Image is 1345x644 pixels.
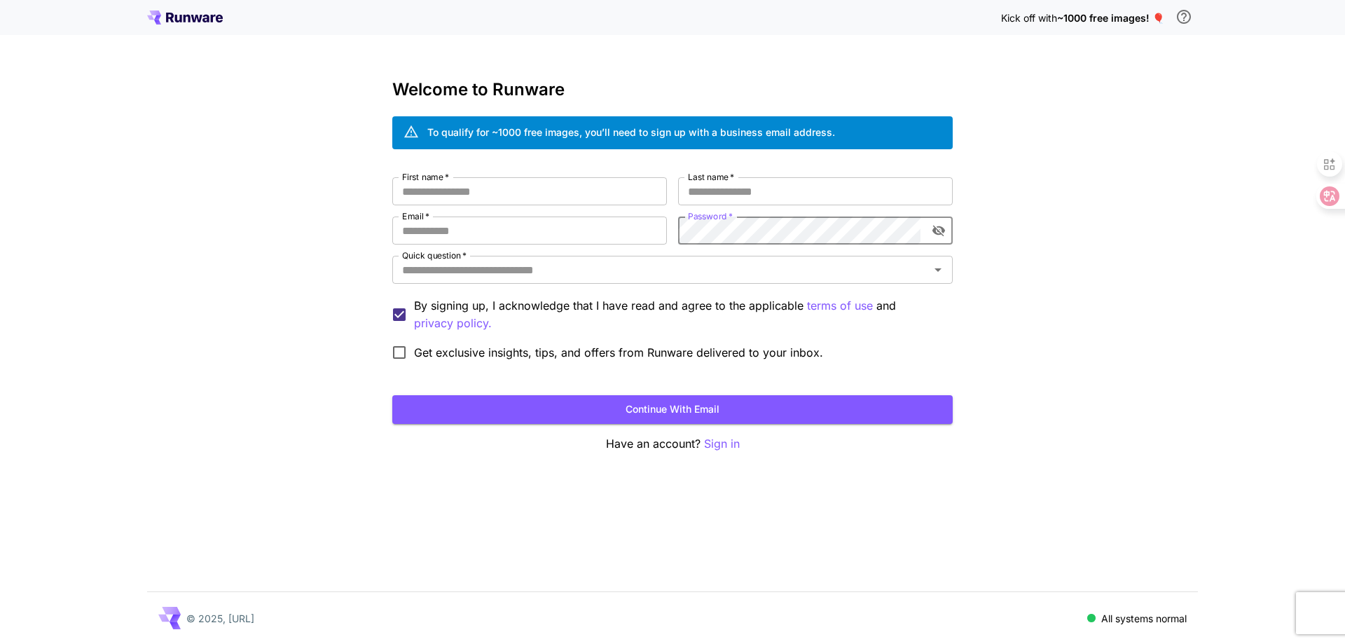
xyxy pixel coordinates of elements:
p: Have an account? [392,435,953,453]
p: privacy policy. [414,315,492,332]
label: Password [688,210,733,222]
button: Sign in [704,435,740,453]
button: By signing up, I acknowledge that I have read and agree to the applicable terms of use and [414,315,492,332]
button: toggle password visibility [926,218,951,243]
span: Get exclusive insights, tips, and offers from Runware delivered to your inbox. [414,344,823,361]
h3: Welcome to Runware [392,80,953,100]
button: Open [928,260,948,280]
label: Email [402,210,429,222]
div: To qualify for ~1000 free images, you’ll need to sign up with a business email address. [427,125,835,139]
label: Quick question [402,249,467,261]
label: Last name [688,171,734,183]
p: terms of use [807,297,873,315]
span: Kick off with [1001,12,1057,24]
button: Continue with email [392,395,953,424]
p: All systems normal [1101,611,1187,626]
button: By signing up, I acknowledge that I have read and agree to the applicable and privacy policy. [807,297,873,315]
span: ~1000 free images! 🎈 [1057,12,1164,24]
button: In order to qualify for free credit, you need to sign up with a business email address and click ... [1170,3,1198,31]
label: First name [402,171,449,183]
p: By signing up, I acknowledge that I have read and agree to the applicable and [414,297,941,332]
p: © 2025, [URL] [186,611,254,626]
